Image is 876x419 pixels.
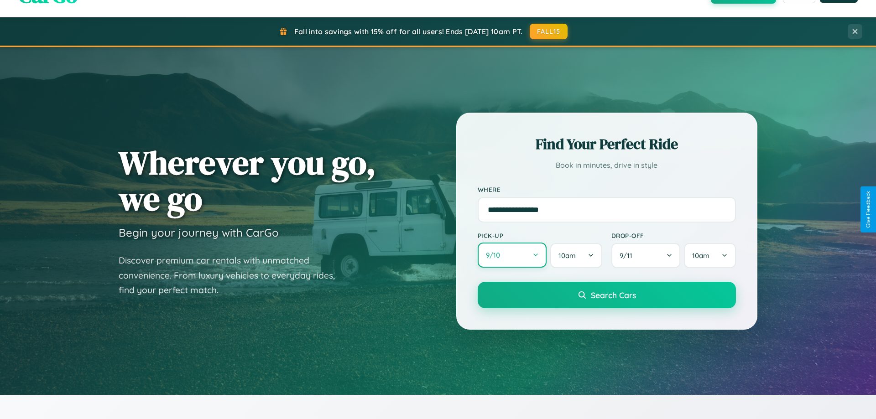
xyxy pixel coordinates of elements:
p: Book in minutes, drive in style [478,159,736,172]
h2: Find Your Perfect Ride [478,134,736,154]
button: 10am [551,243,602,268]
button: 10am [684,243,736,268]
span: 10am [559,251,576,260]
button: FALL15 [530,24,568,39]
span: 9 / 11 [620,251,637,260]
span: Fall into savings with 15% off for all users! Ends [DATE] 10am PT. [294,27,523,36]
span: 9 / 10 [486,251,505,259]
p: Discover premium car rentals with unmatched convenience. From luxury vehicles to everyday rides, ... [119,253,347,298]
button: 9/10 [478,243,547,268]
button: 9/11 [611,243,681,268]
label: Pick-up [478,232,602,239]
button: Search Cars [478,282,736,308]
label: Where [478,186,736,193]
label: Drop-off [611,232,736,239]
div: Give Feedback [865,191,871,228]
h3: Begin your journey with CarGo [119,226,279,239]
span: 10am [693,251,710,260]
span: Search Cars [591,290,636,300]
h1: Wherever you go, we go [119,145,376,217]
